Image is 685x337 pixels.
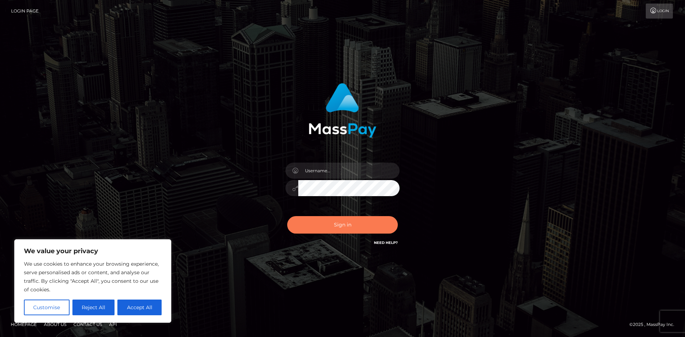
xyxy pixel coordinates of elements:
[71,319,105,330] a: Contact Us
[629,321,680,328] div: © 2025 , MassPay Inc.
[41,319,69,330] a: About Us
[117,300,162,315] button: Accept All
[24,260,162,294] p: We use cookies to enhance your browsing experience, serve personalised ads or content, and analys...
[646,4,673,19] a: Login
[11,4,39,19] a: Login Page
[287,216,398,234] button: Sign in
[24,247,162,255] p: We value your privacy
[14,239,171,323] div: We value your privacy
[298,163,400,179] input: Username...
[24,300,70,315] button: Customise
[106,319,120,330] a: API
[374,240,398,245] a: Need Help?
[8,319,40,330] a: Homepage
[309,83,376,138] img: MassPay Login
[72,300,115,315] button: Reject All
